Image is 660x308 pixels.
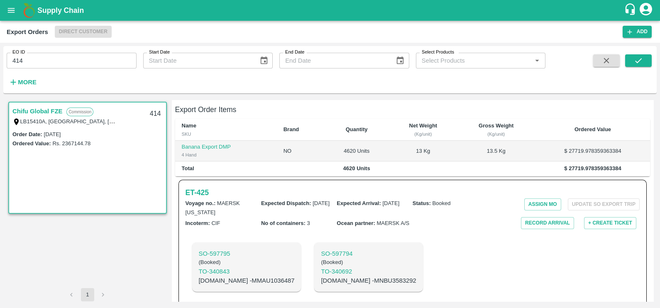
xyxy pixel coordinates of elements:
[396,130,450,138] div: (Kg/unit)
[432,200,450,206] span: Booked
[12,49,25,56] label: EO ID
[182,122,196,129] b: Name
[535,141,650,161] td: $ 27719.978359363384
[12,140,51,147] label: Ordered Value:
[392,53,408,68] button: Choose date
[413,200,431,206] b: Status :
[285,49,304,56] label: End Date
[186,200,216,206] b: Voyage no. :
[37,5,624,16] a: Supply Chain
[186,187,209,198] a: ET-425
[346,126,368,132] b: Quantity
[199,258,295,266] h6: ( Booked )
[182,151,270,159] div: 4 Hand
[324,141,389,161] td: 4620 Units
[337,220,375,226] b: Ocean partner :
[284,126,299,132] b: Brand
[279,53,389,68] input: End Date
[186,200,240,215] span: MAERSK [US_STATE]
[2,1,21,20] button: open drawer
[321,258,416,266] h6: ( Booked )
[623,26,652,38] button: Add
[321,249,416,258] p: SO- 597794
[307,220,310,226] span: 3
[64,288,111,301] nav: pagination navigation
[199,249,295,258] a: SO-597795
[199,249,295,258] p: SO- 597795
[376,220,409,226] span: MAERSK A/S
[12,106,62,117] a: Chifu Global FZE
[149,49,170,56] label: Start Date
[277,141,324,161] td: NO
[313,200,330,206] span: [DATE]
[211,220,220,226] span: CIF
[18,79,37,86] strong: More
[256,53,272,68] button: Choose date
[37,6,84,15] b: Supply Chain
[457,141,535,161] td: 13.5 Kg
[143,53,253,68] input: Start Date
[321,249,416,258] a: SO-597794
[66,108,93,116] p: Commission
[7,53,137,68] input: Enter EO ID
[182,165,194,171] b: Total
[389,141,457,161] td: 13 Kg
[81,288,94,301] button: page 1
[145,104,166,124] div: 414
[261,220,306,226] b: No of containers :
[186,187,209,198] h6: ET- 425
[624,3,638,18] div: customer-support
[7,27,48,37] div: Export Orders
[186,220,210,226] b: Incoterm :
[584,217,636,229] button: + Create Ticket
[418,55,530,66] input: Select Products
[199,276,295,285] p: [DOMAIN_NAME] - MMAU1036487
[564,165,621,171] b: $ 27719.978359363384
[409,122,438,129] b: Net Weight
[574,126,611,132] b: Ordered Value
[321,276,416,285] p: [DOMAIN_NAME] - MNBU3583292
[524,198,561,210] button: Assign MO
[321,267,416,276] p: TO- 340692
[261,200,311,206] b: Expected Dispatch :
[479,122,513,129] b: Gross Weight
[638,2,653,19] div: account of current user
[44,131,61,137] label: [DATE]
[532,55,543,66] button: Open
[422,49,454,56] label: Select Products
[199,267,295,276] p: TO- 340843
[21,2,37,19] img: logo
[464,130,529,138] div: (Kg/unit)
[182,130,270,138] div: SKU
[182,143,270,151] p: Banana Export DMP
[7,75,39,89] button: More
[175,104,650,115] h6: Export Order Items
[321,267,416,276] a: TO-340692
[52,140,90,147] label: Rs. 2367144.78
[343,165,370,171] b: 4620 Units
[337,200,381,206] b: Expected Arrival :
[20,118,282,125] label: LB15410A, [GEOGRAPHIC_DATA], [GEOGRAPHIC_DATA], [GEOGRAPHIC_DATA], [GEOGRAPHIC_DATA]
[382,200,399,206] span: [DATE]
[521,217,574,229] button: Record Arrival
[12,131,42,137] label: Order Date :
[199,267,295,276] a: TO-340843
